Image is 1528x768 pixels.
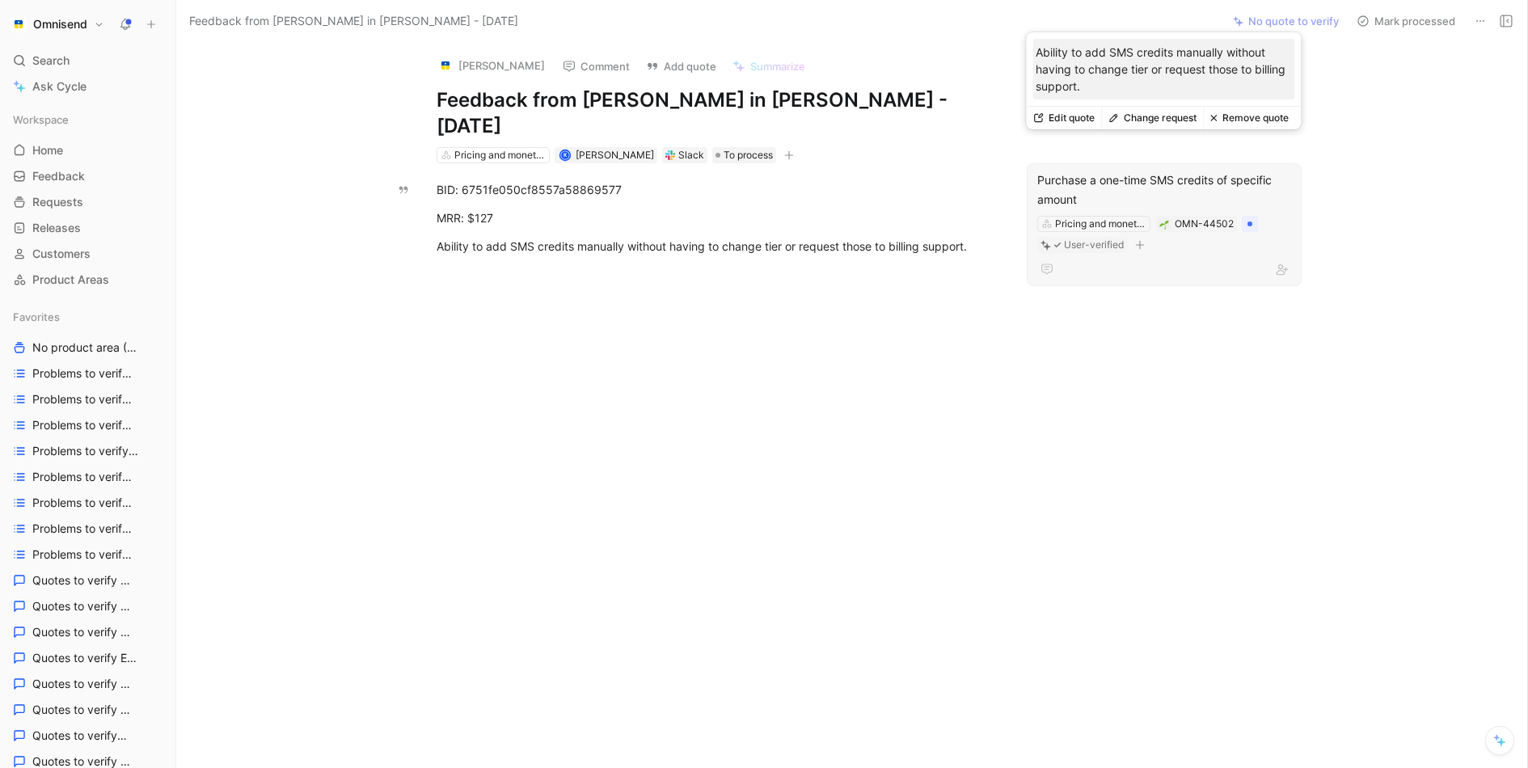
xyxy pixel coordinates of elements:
[6,542,169,567] a: Problems to verify Reporting
[6,672,169,696] a: Quotes to verify Expansion
[32,365,137,382] span: Problems to verify Activation
[6,724,169,748] a: Quotes to verify MO
[560,151,569,160] div: K
[576,149,654,161] span: [PERSON_NAME]
[6,190,169,214] a: Requests
[32,340,141,357] span: No product area (Unknowns)
[6,138,169,162] a: Home
[1175,216,1234,232] div: OMN-44502
[32,272,109,288] span: Product Areas
[1037,171,1291,209] div: Purchase a one-time SMS credits of specific amount
[32,521,133,537] span: Problems to verify MO
[32,546,137,563] span: Problems to verify Reporting
[6,413,169,437] a: Problems to verify DeCo
[1226,10,1346,32] button: No quote to verify
[32,598,136,614] span: Quotes to verify Audience
[6,13,108,36] button: OmnisendOmnisend
[13,309,60,325] span: Favorites
[32,168,85,184] span: Feedback
[430,53,552,78] button: logo[PERSON_NAME]
[189,11,518,31] span: Feedback from [PERSON_NAME] in [PERSON_NAME] - [DATE]
[1036,44,1291,95] p: Ability to add SMS credits manually without having to change tier or request those to billing sup...
[6,491,169,515] a: Problems to verify Forms
[437,209,996,226] div: MRR: $127
[1101,107,1203,129] button: Change request
[6,74,169,99] a: Ask Cycle
[750,59,805,74] span: Summarize
[32,194,83,210] span: Requests
[437,87,996,139] h1: Feedback from [PERSON_NAME] in [PERSON_NAME] - [DATE]
[6,387,169,411] a: Problems to verify Audience
[32,572,137,589] span: Quotes to verify Activation
[6,108,169,132] div: Workspace
[11,16,27,32] img: Omnisend
[6,517,169,541] a: Problems to verify MO
[32,702,133,718] span: Quotes to verify Forms
[32,469,138,485] span: Problems to verify Expansion
[1159,220,1169,230] img: 🌱
[32,495,135,511] span: Problems to verify Forms
[32,142,63,158] span: Home
[32,676,137,692] span: Quotes to verify Expansion
[437,238,996,255] div: Ability to add SMS credits manually without having to change tier or request those to billing sup...
[555,55,637,78] button: Comment
[6,216,169,240] a: Releases
[1159,218,1170,230] button: 🌱
[32,77,87,96] span: Ask Cycle
[1064,237,1124,253] div: User-verified
[6,620,169,644] a: Quotes to verify DeCo
[6,305,169,329] div: Favorites
[32,417,134,433] span: Problems to verify DeCo
[32,51,70,70] span: Search
[6,568,169,593] a: Quotes to verify Activation
[639,55,724,78] button: Add quote
[6,698,169,722] a: Quotes to verify Forms
[712,147,776,163] div: To process
[437,181,996,198] div: BID: 6751fe050cf8557a58869577
[13,112,69,128] span: Workspace
[32,650,138,666] span: Quotes to verify Email builder
[32,391,137,407] span: Problems to verify Audience
[6,646,169,670] a: Quotes to verify Email builder
[1055,216,1146,232] div: Pricing and monetisation
[6,49,169,73] div: Search
[437,57,454,74] img: logo
[454,147,545,163] div: Pricing and monetisation
[6,164,169,188] a: Feedback
[6,268,169,292] a: Product Areas
[33,17,87,32] h1: Omnisend
[1203,107,1295,129] button: Remove quote
[1349,10,1463,32] button: Mark processed
[6,242,169,266] a: Customers
[6,335,169,360] a: No product area (Unknowns)
[6,594,169,618] a: Quotes to verify Audience
[6,361,169,386] a: Problems to verify Activation
[32,624,133,640] span: Quotes to verify DeCo
[32,246,91,262] span: Customers
[1026,107,1101,129] button: Edit quote
[6,465,169,489] a: Problems to verify Expansion
[6,439,169,463] a: Problems to verify Email Builder
[32,728,130,744] span: Quotes to verify MO
[32,220,81,236] span: Releases
[725,55,813,78] button: Summarize
[32,443,140,459] span: Problems to verify Email Builder
[724,147,773,163] span: To process
[678,147,704,163] div: Slack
